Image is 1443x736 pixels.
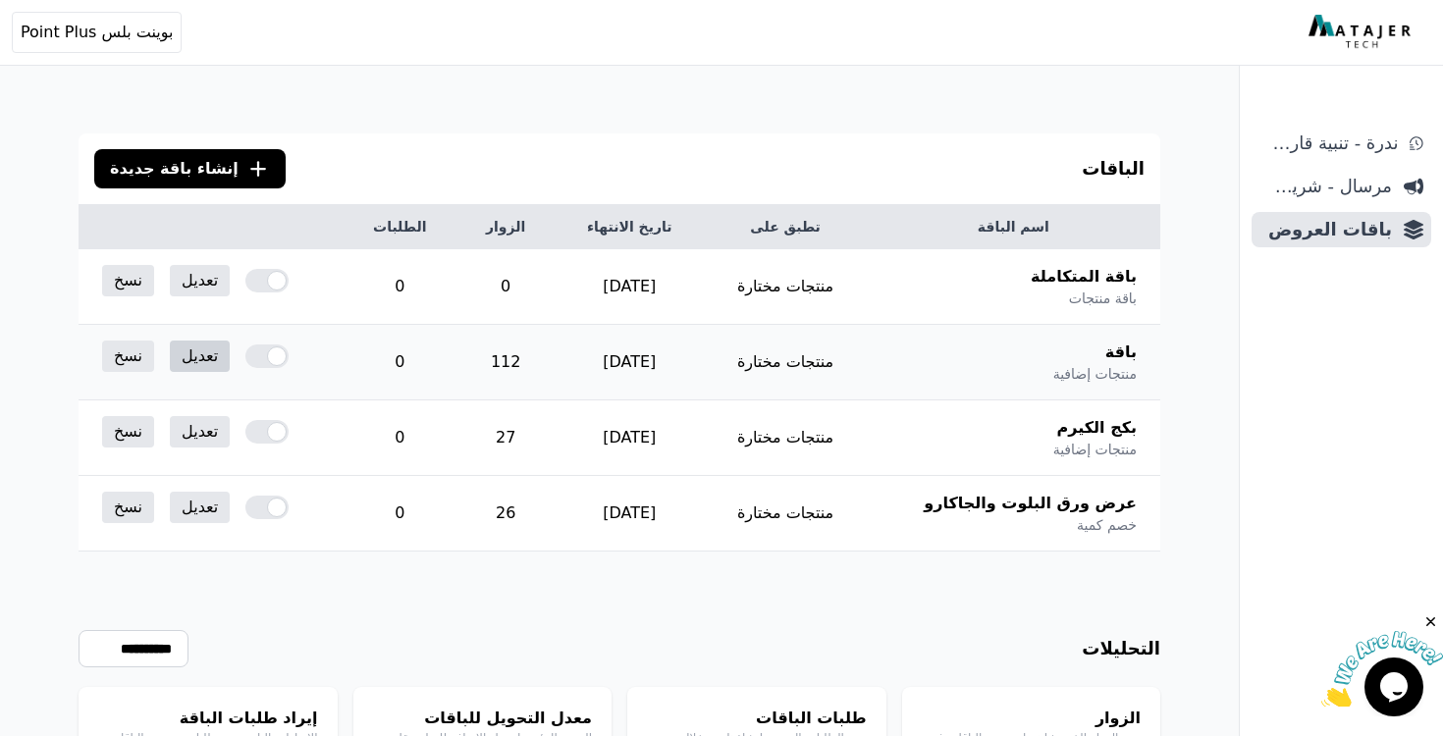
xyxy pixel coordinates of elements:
span: منتجات إضافية [1053,440,1137,459]
span: خصم كمية [1077,515,1137,535]
span: عرض ورق البلوت والجاكارو [924,492,1137,515]
th: الطلبات [343,205,456,249]
span: باقة منتجات [1069,289,1137,308]
td: [DATE] [555,400,704,476]
td: منتجات مختارة [704,249,866,325]
h4: الزوار [922,707,1142,730]
span: باقة المتكاملة [1031,265,1137,289]
td: 0 [343,249,456,325]
span: مرسال - شريط دعاية [1259,173,1392,200]
iframe: chat widget [1321,613,1443,707]
td: 0 [456,249,555,325]
h4: طلبات الباقات [647,707,867,730]
a: نسخ [102,416,154,447]
img: MatajerTech Logo [1309,15,1416,50]
span: بكج الكيرم [1057,416,1137,440]
span: ندرة - تنبية قارب علي النفاذ [1259,130,1398,157]
span: منتجات إضافية [1053,364,1137,384]
a: تعديل [170,341,230,372]
button: بوينت بلس Point Plus [12,12,182,53]
th: اسم الباقة [867,205,1160,249]
td: منتجات مختارة [704,476,866,552]
h4: معدل التحويل للباقات [373,707,593,730]
a: نسخ [102,265,154,296]
a: تعديل [170,265,230,296]
button: إنشاء باقة جديدة [94,149,286,188]
td: منتجات مختارة [704,400,866,476]
td: 27 [456,400,555,476]
a: تعديل [170,492,230,523]
span: باقة [1105,341,1137,364]
h3: التحليلات [1082,635,1160,662]
th: تاريخ الانتهاء [555,205,704,249]
td: [DATE] [555,476,704,552]
td: 26 [456,476,555,552]
a: تعديل [170,416,230,447]
td: 0 [343,476,456,552]
td: [DATE] [555,249,704,325]
td: 0 [343,325,456,400]
th: الزوار [456,205,555,249]
span: باقات العروض [1259,216,1392,243]
h4: إيراد طلبات الباقة [98,707,318,730]
th: تطبق على [704,205,866,249]
td: 112 [456,325,555,400]
h3: الباقات [1082,155,1145,183]
span: إنشاء باقة جديدة [110,157,239,181]
td: 0 [343,400,456,476]
span: بوينت بلس Point Plus [21,21,173,44]
a: نسخ [102,492,154,523]
a: نسخ [102,341,154,372]
td: منتجات مختارة [704,325,866,400]
td: [DATE] [555,325,704,400]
